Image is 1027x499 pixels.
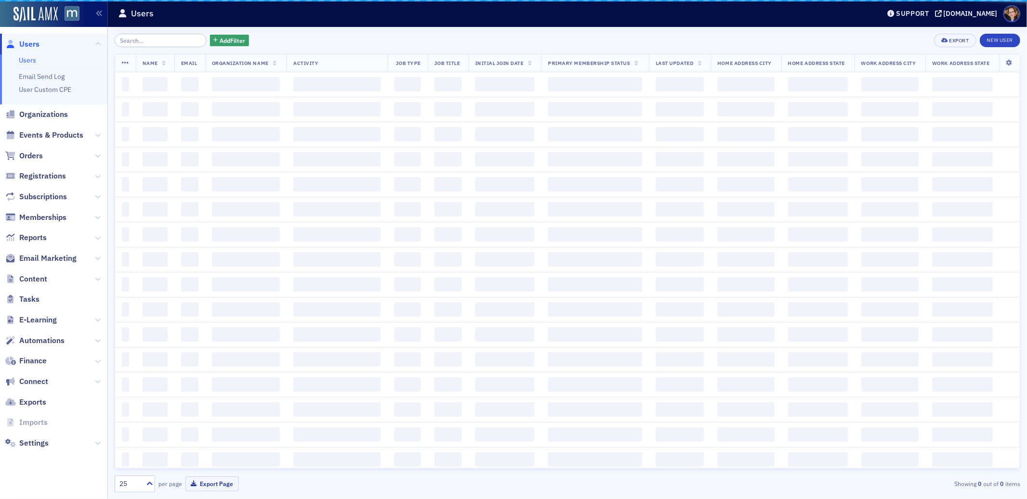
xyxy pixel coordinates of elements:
[861,102,919,116] span: ‌
[861,427,919,442] span: ‌
[475,452,535,467] span: ‌
[717,327,774,342] span: ‌
[932,152,993,166] span: ‌
[5,109,68,120] a: Organizations
[293,202,380,217] span: ‌
[788,252,848,267] span: ‌
[717,227,774,242] span: ‌
[293,402,380,417] span: ‌
[181,252,198,267] span: ‌
[788,427,848,442] span: ‌
[181,60,197,66] span: Email
[717,427,774,442] span: ‌
[293,327,380,342] span: ‌
[475,152,535,166] span: ‌
[181,302,198,317] span: ‌
[932,202,993,217] span: ‌
[293,60,318,66] span: Activity
[212,452,280,467] span: ‌
[122,402,129,417] span: ‌
[656,152,704,166] span: ‌
[434,60,460,66] span: Job Title
[656,427,704,442] span: ‌
[788,202,848,217] span: ‌
[394,427,421,442] span: ‌
[19,72,65,81] a: Email Send Log
[548,377,642,392] span: ‌
[181,377,198,392] span: ‌
[19,212,66,223] span: Memberships
[5,356,47,366] a: Finance
[932,127,993,141] span: ‌
[5,335,65,346] a: Automations
[861,402,919,417] span: ‌
[932,327,993,342] span: ‌
[5,232,47,243] a: Reports
[548,277,642,292] span: ‌
[212,227,280,242] span: ‌
[181,427,198,442] span: ‌
[181,152,198,166] span: ‌
[861,202,919,217] span: ‌
[122,302,129,317] span: ‌
[394,152,421,166] span: ‌
[19,192,67,202] span: Subscriptions
[861,277,919,292] span: ‌
[788,77,848,91] span: ‌
[949,38,969,43] div: Export
[212,427,280,442] span: ‌
[932,227,993,242] span: ‌
[143,277,168,292] span: ‌
[58,6,79,23] a: View Homepage
[5,192,67,202] a: Subscriptions
[143,352,168,367] span: ‌
[143,452,168,467] span: ‌
[861,452,919,467] span: ‌
[5,294,39,305] a: Tasks
[896,9,929,18] div: Support
[115,34,207,47] input: Search…
[788,352,848,367] span: ‌
[475,402,535,417] span: ‌
[548,352,642,367] span: ‌
[932,452,993,467] span: ‌
[656,102,704,116] span: ‌
[548,402,642,417] span: ‌
[788,177,848,192] span: ‌
[19,397,46,408] span: Exports
[212,402,280,417] span: ‌
[19,315,57,325] span: E-Learning
[19,438,49,448] span: Settings
[475,227,535,242] span: ‌
[434,277,462,292] span: ‌
[861,302,919,317] span: ‌
[143,102,168,116] span: ‌
[861,77,919,91] span: ‌
[788,277,848,292] span: ‌
[475,277,535,292] span: ‌
[944,9,998,18] div: [DOMAIN_NAME]
[181,102,198,116] span: ‌
[548,327,642,342] span: ‌
[212,377,280,392] span: ‌
[475,377,535,392] span: ‌
[293,252,380,267] span: ‌
[293,302,380,317] span: ‌
[394,352,421,367] span: ‌
[548,152,642,166] span: ‌
[656,402,704,417] span: ‌
[861,352,919,367] span: ‌
[143,327,168,342] span: ‌
[434,452,462,467] span: ‌
[717,402,774,417] span: ‌
[861,252,919,267] span: ‌
[5,397,46,408] a: Exports
[5,315,57,325] a: E-Learning
[19,56,36,64] a: Users
[717,252,774,267] span: ‌
[475,102,535,116] span: ‌
[5,376,48,387] a: Connect
[1003,5,1020,22] span: Profile
[19,356,47,366] span: Finance
[717,152,774,166] span: ‌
